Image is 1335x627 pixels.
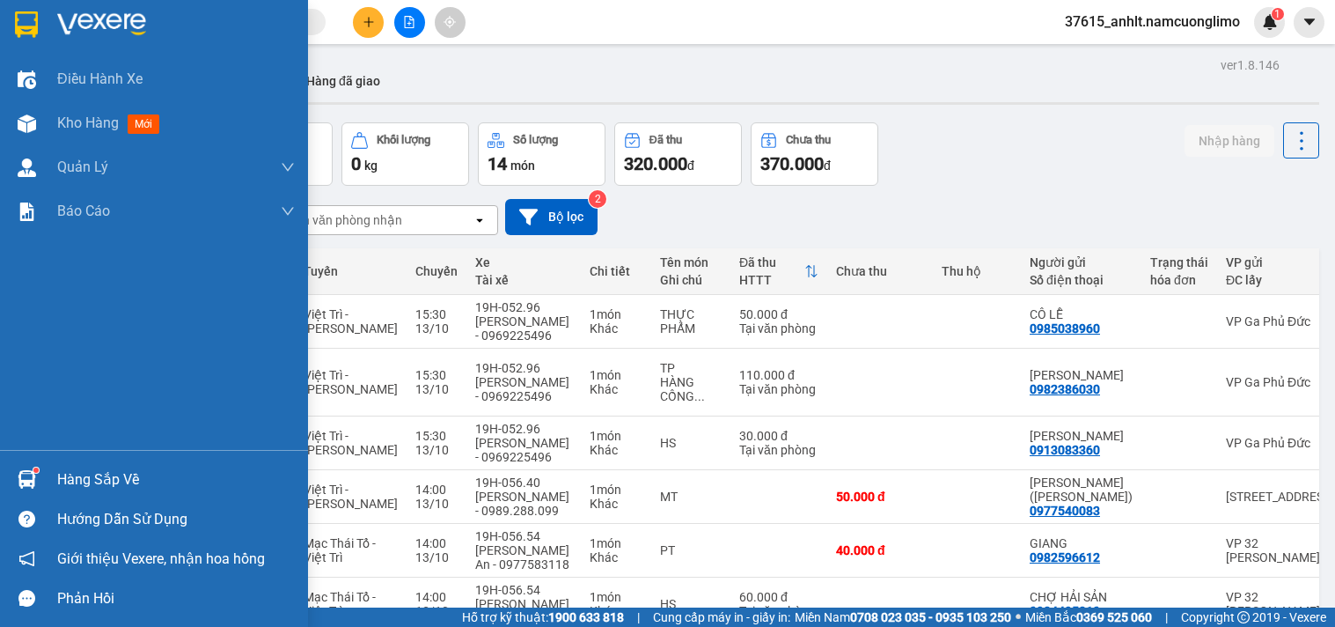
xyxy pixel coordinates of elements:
div: 13/10 [415,497,458,511]
div: Tại văn phòng [739,604,818,618]
div: 1 món [590,590,642,604]
span: Hỗ trợ kỹ thuật: [462,608,624,627]
span: notification [18,550,35,567]
span: Việt Trì - [PERSON_NAME] [304,368,398,396]
span: file-add [403,16,415,28]
span: Miền Nam [795,608,1011,627]
sup: 1 [1272,8,1284,20]
div: GIANG [1030,536,1133,550]
button: Khối lượng0kg [341,122,469,186]
span: món [510,159,535,173]
span: 1 [1274,8,1280,20]
button: file-add [394,7,425,38]
button: Đã thu320.000đ [614,122,742,186]
div: [PERSON_NAME] An - 0977583118 [475,597,572,625]
div: [PERSON_NAME] An - 0977583118 [475,543,572,572]
div: 1 món [590,429,642,443]
div: 50.000 đ [739,307,818,321]
div: 14:00 [415,536,458,550]
span: Báo cáo [57,200,110,222]
div: Tuyến [304,264,398,278]
span: Việt Trì - [PERSON_NAME] [304,483,398,511]
div: 40.000 đ [836,543,924,557]
th: Toggle SortBy [730,248,827,295]
div: Chưa thu [786,134,831,146]
div: LÊ VĂN TÂM [1030,368,1133,382]
div: CÔ LỄ [1030,307,1133,321]
div: 14:00 [415,483,458,497]
span: 37615_anhlt.namcuonglimo [1051,11,1254,33]
span: Cung cấp máy in - giấy in: [653,608,790,627]
div: CHỢ HẢI SẢN [1030,590,1133,604]
div: 0984495810 [1030,604,1100,618]
div: Khác [590,550,642,564]
div: 15:30 [415,307,458,321]
img: logo-vxr [15,11,38,38]
div: 19H-052.96 [475,361,572,375]
div: 0982386030 [1030,382,1100,396]
div: 1 món [590,483,642,497]
div: HTTT [739,273,804,287]
div: 19H-052.96 [475,300,572,314]
div: 0982596612 [1030,550,1100,564]
div: Khối lượng [377,134,430,146]
div: 14:00 [415,590,458,604]
div: HỒNG KHANH [1030,429,1133,443]
div: Phản hồi [57,586,295,612]
span: down [281,204,295,218]
div: 19H-052.96 [475,422,572,436]
div: Hướng dẫn sử dụng [57,506,295,533]
button: Nhập hàng [1185,125,1274,157]
div: Tại văn phòng [739,382,818,396]
div: Chuyến [415,264,458,278]
span: 0 [351,153,361,174]
div: THỰC PHẨM [660,307,722,336]
span: 370.000 [760,153,824,174]
div: HÀNG CỒNG KỀNH [660,375,722,403]
div: Chi tiết [590,264,642,278]
img: warehouse-icon [18,70,36,89]
div: PT [660,543,722,557]
div: ver 1.8.146 [1221,55,1280,75]
img: warehouse-icon [18,470,36,489]
button: Bộ lọc [505,199,598,235]
button: Chưa thu370.000đ [751,122,878,186]
div: hóa đơn [1150,273,1208,287]
div: Chọn văn phòng nhận [281,211,402,229]
span: aim [444,16,456,28]
div: Khác [590,321,642,336]
div: Xe [475,255,572,269]
span: Kho hàng [57,114,119,131]
div: TP [660,361,722,375]
span: mới [128,114,159,134]
div: 1 món [590,307,642,321]
span: 14 [488,153,507,174]
span: down [281,160,295,174]
span: Việt Trì - [PERSON_NAME] [304,429,398,457]
span: plus [363,16,375,28]
button: aim [435,7,466,38]
span: | [637,608,640,627]
div: ĐC lấy [1226,273,1326,287]
div: Khác [590,443,642,457]
span: question-circle [18,511,35,527]
div: Khác [590,382,642,396]
button: caret-down [1294,7,1324,38]
div: Đã thu [739,255,804,269]
div: Chưa thu [836,264,924,278]
strong: 0369 525 060 [1076,610,1152,624]
span: Mạc Thái Tổ - Việt Trì [304,590,376,618]
div: Trạng thái [1150,255,1208,269]
div: 13/10 [415,604,458,618]
div: 60.000 đ [739,590,818,604]
strong: 0708 023 035 - 0935 103 250 [850,610,1011,624]
div: Tên món [660,255,722,269]
div: Ghi chú [660,273,722,287]
span: đ [824,159,831,173]
button: plus [353,7,384,38]
span: Điều hành xe [57,68,143,90]
span: copyright [1237,611,1250,623]
img: warehouse-icon [18,159,36,177]
span: | [1165,608,1168,627]
div: VP gửi [1226,255,1326,269]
